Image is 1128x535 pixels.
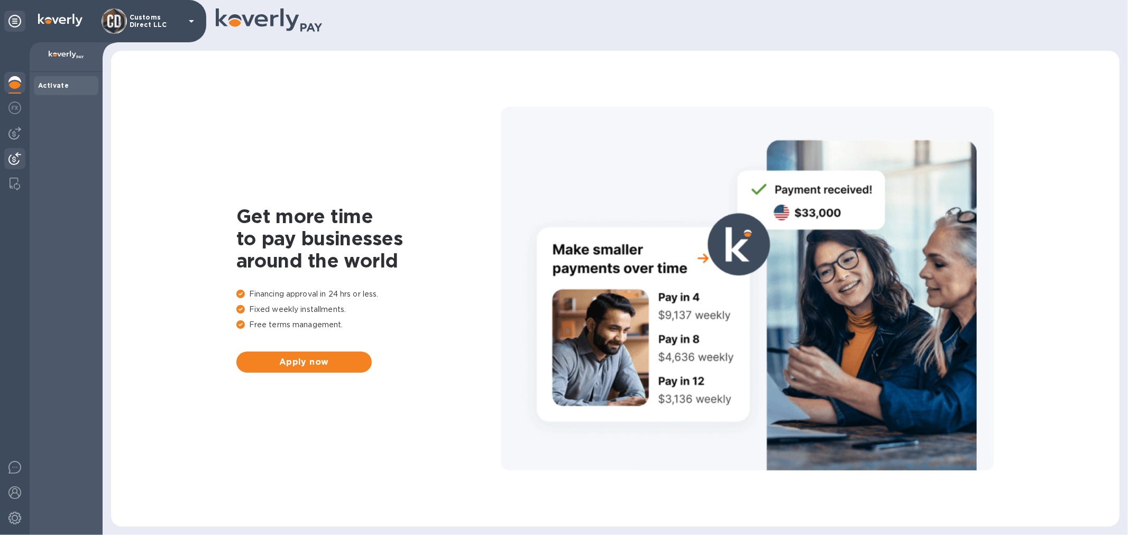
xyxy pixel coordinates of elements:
img: Foreign exchange [8,102,21,114]
img: Logo [38,14,82,26]
span: Apply now [245,356,363,368]
b: Activate [38,81,69,89]
button: Apply now [236,352,372,373]
p: Customs Direct LLC [130,14,182,29]
div: Unpin categories [4,11,25,32]
p: Financing approval in 24 hrs or less. [236,289,501,300]
p: Fixed weekly installments. [236,304,501,315]
h1: Get more time to pay businesses around the world [236,205,501,272]
p: Free terms management. [236,319,501,330]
